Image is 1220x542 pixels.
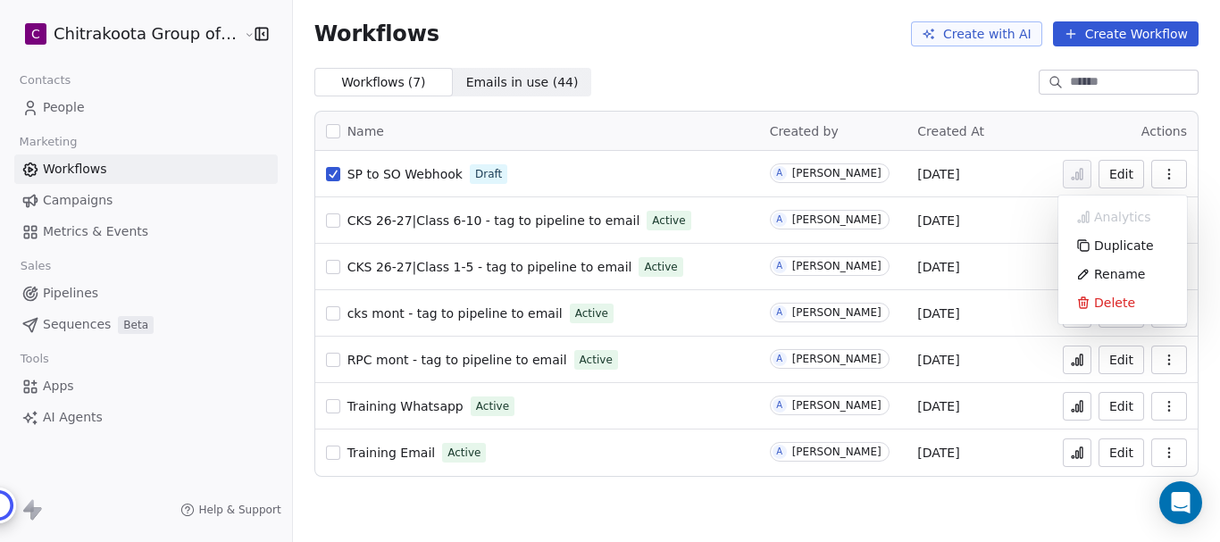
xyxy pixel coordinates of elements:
button: Create Workflow [1053,21,1199,46]
span: Sequences [43,315,111,334]
span: Beta [118,316,154,334]
a: Help & Support [180,503,280,517]
div: [PERSON_NAME] [792,446,882,458]
button: Edit [1099,392,1144,421]
span: Active [447,445,480,461]
span: Actions [1141,124,1187,138]
button: Edit [1099,438,1144,467]
span: Rename [1094,265,1145,283]
a: Campaigns [14,186,278,215]
a: Workflows [14,154,278,184]
span: C [31,25,40,43]
span: Pipelines [43,284,98,303]
a: SequencesBeta [14,310,278,339]
span: Draft [475,166,502,182]
span: Active [580,352,613,368]
span: [DATE] [917,212,959,229]
span: Apps [43,377,74,396]
a: People [14,93,278,122]
a: Training Email [347,444,436,462]
span: Metrics & Events [43,222,148,241]
span: Workflows [314,21,439,46]
span: [DATE] [917,165,959,183]
span: Help & Support [198,503,280,517]
div: A [776,213,782,227]
div: [PERSON_NAME] [792,167,882,179]
a: SP to SO Webhook [347,165,463,183]
button: Edit [1099,160,1144,188]
span: Sales [13,253,59,279]
button: CChitrakoota Group of Institutions [21,19,231,49]
span: Active [476,398,509,414]
span: [DATE] [917,444,959,462]
a: Metrics & Events [14,217,278,246]
span: Contacts [12,67,79,94]
a: AI Agents [14,403,278,432]
span: Training Whatsapp [347,399,464,413]
div: A [776,166,782,180]
button: Edit [1099,346,1144,374]
span: SP to SO Webhook [347,167,463,181]
a: Training Whatsapp [347,397,464,415]
span: [DATE] [917,258,959,276]
div: [PERSON_NAME] [792,260,882,272]
span: Created by [770,124,839,138]
span: Active [644,259,677,275]
span: RPC mont - tag to pipeline to email [347,353,567,367]
span: Training Email [347,446,436,460]
a: Pipelines [14,279,278,308]
div: A [776,398,782,413]
div: A [776,352,782,366]
span: cks mont - tag to pipeline to email [347,306,563,321]
span: Workflows [43,160,107,179]
span: Emails in use ( 44 ) [466,73,579,92]
a: cks mont - tag to pipeline to email [347,304,563,322]
div: A [776,259,782,273]
span: Analytics [1094,208,1151,226]
span: People [43,98,85,117]
span: Marketing [12,129,85,155]
span: [DATE] [917,304,959,322]
span: Name [347,122,384,141]
a: RPC mont - tag to pipeline to email [347,351,567,369]
a: CKS 26-27|Class 6-10 - tag to pipeline to email [347,212,640,229]
div: A [776,445,782,459]
span: CKS 26-27|Class 6-10 - tag to pipeline to email [347,213,640,228]
span: CKS 26-27|Class 1-5 - tag to pipeline to email [347,260,632,274]
div: A [776,305,782,320]
span: Duplicate [1094,237,1154,254]
span: [DATE] [917,351,959,369]
button: Create with AI [911,21,1042,46]
div: Open Intercom Messenger [1159,481,1202,524]
span: Active [652,213,685,229]
div: [PERSON_NAME] [792,306,882,319]
span: Campaigns [43,191,113,210]
span: Active [575,305,608,321]
div: [PERSON_NAME] [792,353,882,365]
a: CKS 26-27|Class 1-5 - tag to pipeline to email [347,258,632,276]
span: Tools [13,346,56,372]
span: [DATE] [917,397,959,415]
span: AI Agents [43,408,103,427]
span: Created At [917,124,984,138]
span: Delete [1094,294,1135,312]
span: Chitrakoota Group of Institutions [54,22,239,46]
a: Apps [14,371,278,401]
div: [PERSON_NAME] [792,399,882,412]
div: [PERSON_NAME] [792,213,882,226]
